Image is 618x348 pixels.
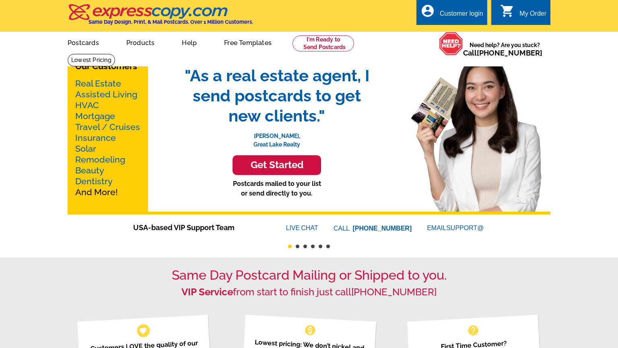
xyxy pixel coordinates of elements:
div: Customer login [440,10,483,21]
a: Help [169,33,210,51]
span: Call [463,49,542,57]
font: SUPPORT@ [446,223,485,233]
a: Insurance [75,133,116,143]
a: Assisted Living [75,89,137,99]
a: account_circle Customer login [420,9,483,19]
a: [PHONE_NUMBER] [477,49,542,57]
button: 4 of 6 [311,245,315,248]
a: Free Templates [211,33,284,51]
a: Get Started [176,155,377,175]
a: Beauty [75,165,104,175]
a: LIVECHAT [286,224,318,231]
button: 3 of 6 [303,245,307,248]
a: Mortgage [75,111,115,121]
a: Real Estate [75,78,121,89]
a: Postcards [55,33,112,51]
a: Travel / Cruises [75,122,140,132]
a: Remodeling [75,154,125,165]
button: 6 of 6 [326,245,330,248]
button: 5 of 6 [319,245,322,248]
span: USA-based VIP Support Team [133,222,262,233]
h4: Same Day Design, Print, & Mail Postcards. Over 1 Million Customers. [89,19,253,25]
a: [PHONE_NUMBER] [351,286,437,298]
a: shopping_cart My Order [500,9,546,19]
button: 1 of 6 [288,245,292,248]
span: monetization_on [304,324,317,337]
img: help [439,32,463,56]
a: EMAILSUPPORT@ [427,224,485,231]
a: [PHONE_NUMBER] [353,225,412,232]
div: My Order [519,10,546,21]
a: Solar [75,144,96,154]
h3: Get Started [243,159,311,171]
a: HVAC [75,100,99,110]
h1: Same Day Postcard Mailing or Shipped to you. [68,268,550,283]
font: CALL [334,224,351,233]
span: favorite [139,326,147,335]
a: Dentistry [75,176,113,186]
h2: from start to finish just call [68,286,550,298]
span: Need help? Are you stuck? [463,41,546,57]
i: shopping_cart [500,4,515,18]
font: LIVE [286,223,301,233]
a: Products [113,33,168,51]
p: [PERSON_NAME], Great Lake Realty [176,126,377,149]
a: Same Day Design, Print, & Mail Postcards. Over 1 Million Customers. [68,10,253,25]
p: And More! [75,78,140,198]
span: help [467,324,480,337]
i: account_circle [420,4,435,18]
button: 2 of 6 [296,245,299,248]
span: "As a real estate agent, I send postcards to get new clients." [176,66,377,126]
p: Postcards mailed to your list or send directly to you. [176,179,377,198]
strong: VIP Service [181,286,233,298]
